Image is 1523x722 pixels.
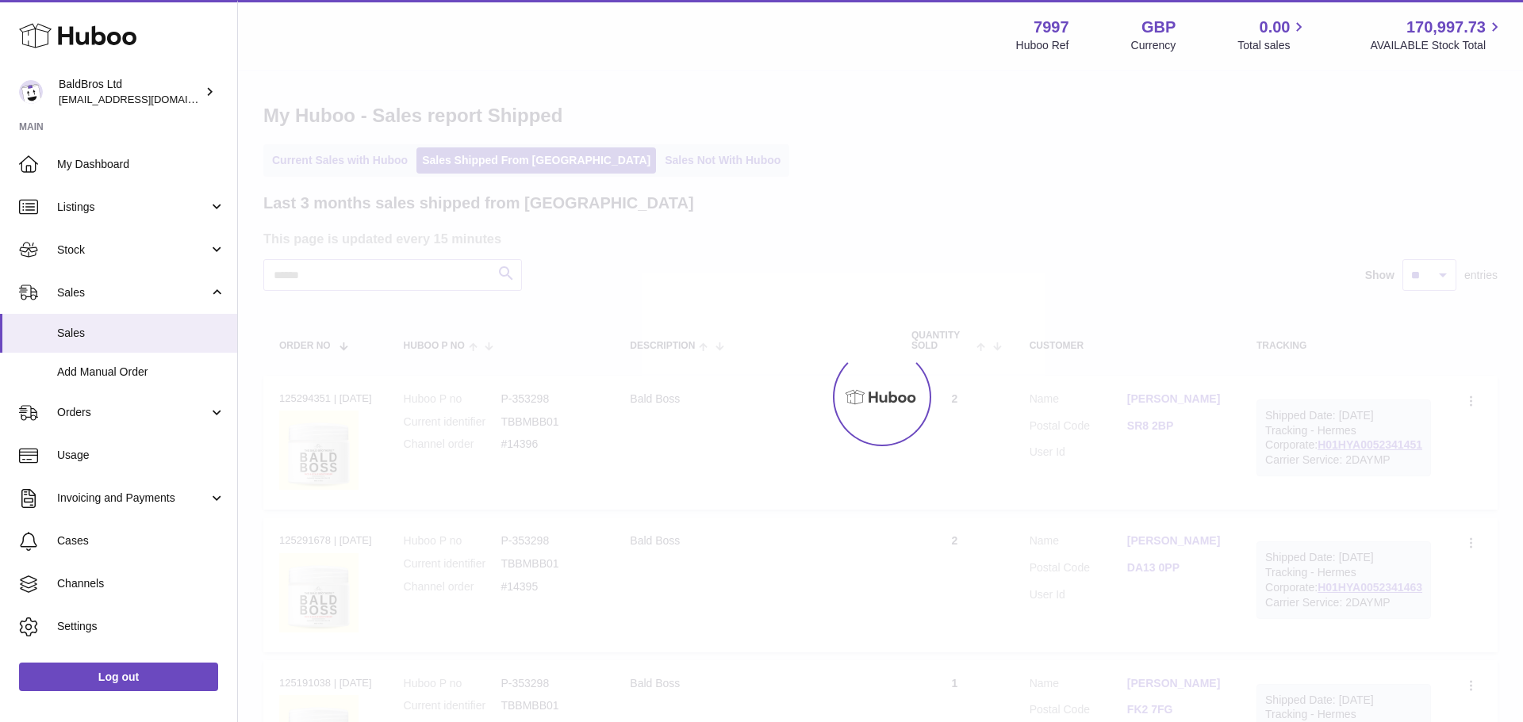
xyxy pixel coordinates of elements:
[57,405,209,420] span: Orders
[57,200,209,215] span: Listings
[57,491,209,506] span: Invoicing and Payments
[1260,17,1291,38] span: 0.00
[1237,17,1308,53] a: 0.00 Total sales
[57,365,225,380] span: Add Manual Order
[57,533,225,548] span: Cases
[1370,17,1504,53] a: 170,997.73 AVAILABLE Stock Total
[57,285,209,300] span: Sales
[57,157,225,172] span: My Dashboard
[57,619,225,634] span: Settings
[1016,38,1069,53] div: Huboo Ref
[1131,38,1176,53] div: Currency
[1141,17,1176,38] strong: GBP
[19,80,43,104] img: internalAdmin-7997@internal.huboo.com
[57,576,225,591] span: Channels
[57,326,225,341] span: Sales
[57,448,225,463] span: Usage
[1237,38,1308,53] span: Total sales
[19,663,218,691] a: Log out
[57,243,209,258] span: Stock
[59,93,233,105] span: [EMAIL_ADDRESS][DOMAIN_NAME]
[1370,38,1504,53] span: AVAILABLE Stock Total
[59,77,201,107] div: BaldBros Ltd
[1034,17,1069,38] strong: 7997
[1406,17,1486,38] span: 170,997.73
